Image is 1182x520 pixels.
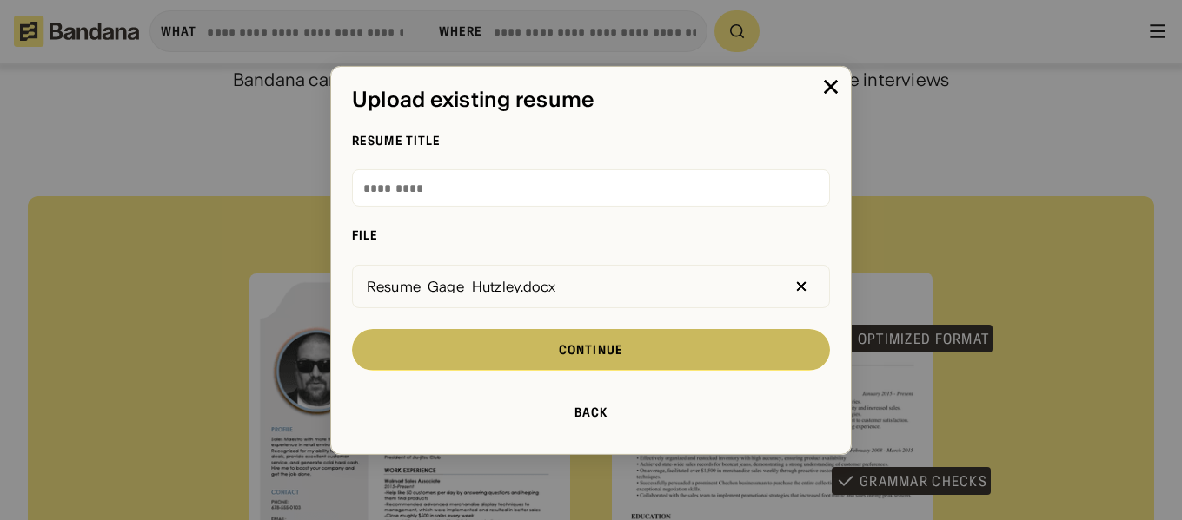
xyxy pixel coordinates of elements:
div: Back [574,406,608,418]
div: Upload existing resume [352,87,830,112]
div: Resume Title [352,133,830,148]
div: Continue [559,344,623,356]
div: File [352,227,830,243]
div: Resume_Gage_Hutzley.docx [360,280,562,293]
